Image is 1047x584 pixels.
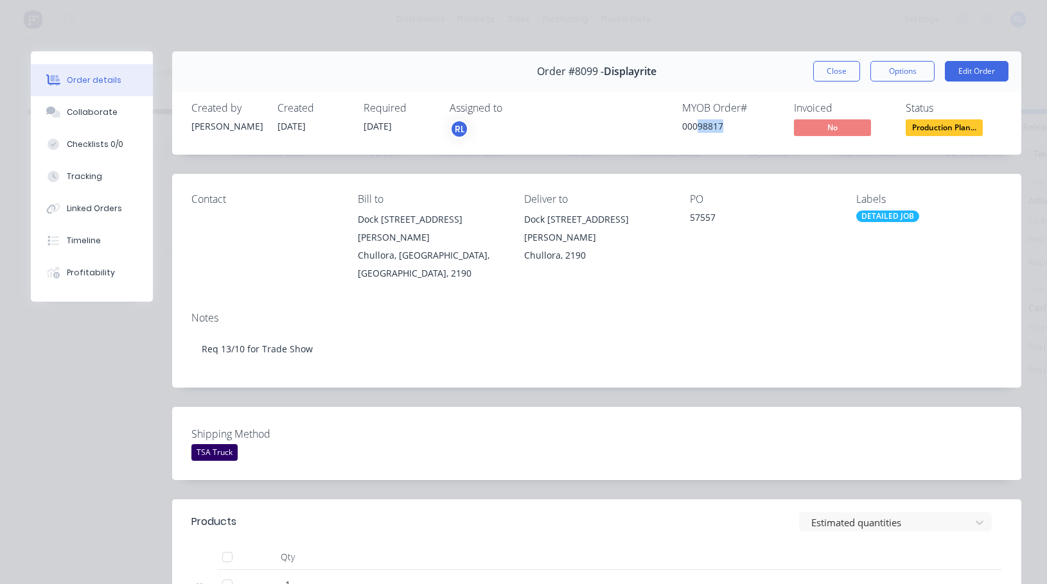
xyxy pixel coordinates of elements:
div: Collaborate [67,107,118,118]
div: Created [277,102,348,114]
div: Products [191,514,236,529]
button: Checklists 0/0 [31,128,153,160]
div: Tracking [67,171,102,182]
div: Labels [856,193,1002,205]
div: TSA Truck [191,444,238,461]
div: 00098817 [682,119,779,133]
button: Timeline [31,225,153,257]
span: Production Plan... [906,119,983,135]
label: Shipping Method [191,426,352,442]
div: Contact [191,193,337,205]
div: Dock [STREET_ADDRESS][PERSON_NAME]Chullora, 2190 [524,210,670,264]
div: [PERSON_NAME] [191,119,262,133]
button: Linked Orders [31,193,153,225]
div: Linked Orders [67,203,122,214]
button: Production Plan... [906,119,983,139]
div: Required [364,102,434,114]
button: Edit Order [945,61,1008,82]
div: Created by [191,102,262,114]
div: Notes [191,312,1002,324]
div: Timeline [67,235,101,246]
button: RL [450,119,469,139]
div: Invoiced [794,102,890,114]
div: Assigned to [450,102,578,114]
div: MYOB Order # [682,102,779,114]
span: [DATE] [364,120,392,132]
div: Chullora, 2190 [524,246,670,264]
div: Order details [67,74,121,86]
div: 57557 [690,210,836,228]
div: Chullora, [GEOGRAPHIC_DATA], [GEOGRAPHIC_DATA], 2190 [358,246,504,282]
span: Displayrite [604,65,656,78]
div: Qty [249,544,326,570]
button: Close [813,61,860,82]
span: No [794,119,871,135]
button: Tracking [31,160,153,193]
div: Deliver to [524,193,670,205]
div: Dock [STREET_ADDRESS][PERSON_NAME]Chullora, [GEOGRAPHIC_DATA], [GEOGRAPHIC_DATA], 2190 [358,210,504,282]
span: [DATE] [277,120,306,132]
div: Checklists 0/0 [67,139,123,150]
div: DETAILED JOB [856,210,919,222]
div: Dock [STREET_ADDRESS][PERSON_NAME] [524,210,670,246]
button: Profitability [31,257,153,289]
div: PO [690,193,836,205]
span: Order #8099 - [537,65,604,78]
button: Options [870,61,935,82]
div: Profitability [67,267,115,279]
div: Bill to [358,193,504,205]
button: Collaborate [31,96,153,128]
div: Req 13/10 for Trade Show [191,329,1002,368]
div: Dock [STREET_ADDRESS][PERSON_NAME] [358,210,504,246]
div: Status [906,102,1002,114]
button: Order details [31,64,153,96]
